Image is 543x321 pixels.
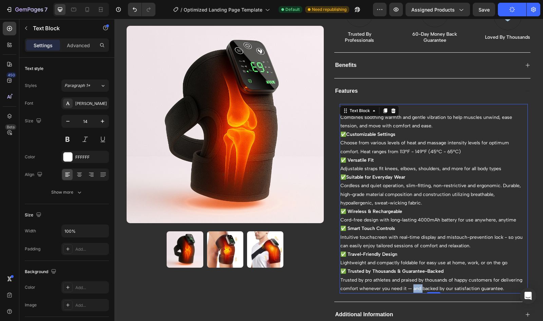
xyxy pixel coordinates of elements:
span: Features [221,69,244,75]
div: Add... [75,302,107,308]
div: Size [25,117,43,126]
div: Color [25,154,35,160]
div: Image [25,302,37,308]
p: Adjustable straps fit knees, elbows, shoulders, and more for all body types [226,145,413,154]
div: Add... [75,246,107,252]
p: Choose from various levels of heat and massage intensity levels for optimum comfort. Heat ranges ... [226,120,413,137]
span: Save [479,7,490,13]
div: [PERSON_NAME] [75,101,107,107]
div: Text style [25,66,43,72]
div: Open Intercom Messenger [520,288,536,304]
button: Paragraph 1* [61,79,109,92]
div: Background [25,267,58,277]
div: Size [25,211,43,220]
p: ✅ [226,154,413,162]
div: Styles [25,83,37,89]
div: FFFFFF [75,154,107,160]
button: Save [473,3,495,16]
span: Benefits [221,43,242,49]
strong: ✅ Smart Touch Controls [226,207,281,212]
div: 450 [6,72,16,78]
div: Show more [51,189,83,196]
p: Cord-free design with long-lasting 4000mAh battery for use anywhere, anytime [226,197,413,205]
p: ✅ [226,111,413,120]
p: Advanced [67,42,90,49]
p: Settings [34,42,53,49]
div: Align [25,170,44,179]
p: 7 [44,5,48,14]
div: Padding [25,246,40,252]
p: Text Block [33,24,91,32]
p: Trusted by pro athletes and praised by thousands of happy customers for delivering comfort whenev... [226,257,413,274]
span: Need republishing [312,6,347,13]
div: Beta [5,124,16,130]
span: / [181,6,182,13]
strong: ✅ Wireless & Rechargeable [226,190,288,195]
span: Additional Information [221,292,279,298]
div: Width [25,228,36,234]
strong: Suitable for Everyday Wear [232,155,291,161]
div: Rich Text Editor. Editing area: main [225,85,414,274]
strong: Customizable Settings [232,112,281,118]
p: Intuitive touchscreen with real-time display and mistouch-prevention lock - so you can easily enj... [226,214,413,231]
span: Default [285,6,300,13]
p: Combines soothing warmth and gentle vibration to help muscles unwind, ease tension, and move with... [226,94,413,111]
strong: ✅ Trusted by Thousands & Guarantee-Backed [226,249,329,255]
input: Auto [62,225,109,237]
div: Add... [75,285,107,291]
iframe: Design area [114,19,543,321]
button: Show more [25,186,109,198]
span: Paragraph 1* [64,83,90,89]
span: Optimized Landing Page Template [184,6,262,13]
button: Assigned Products [406,3,470,16]
div: Color [25,284,35,290]
div: Text Block [234,89,257,95]
strong: ✅ Travel-Friendly Design [226,232,283,238]
strong: ✅ Versatile Fit [226,138,259,144]
button: 7 [3,3,51,16]
div: Undo/Redo [128,3,155,16]
p: Lightweight and compactly foldable for easy use at home, work, or on the go [226,239,413,248]
span: Assigned Products [411,6,455,13]
p: Cordless and quiet operation, slim-fitting, non-restrictive and ergonomic. Durable, high-grade ma... [226,162,413,188]
div: Font [25,100,33,106]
